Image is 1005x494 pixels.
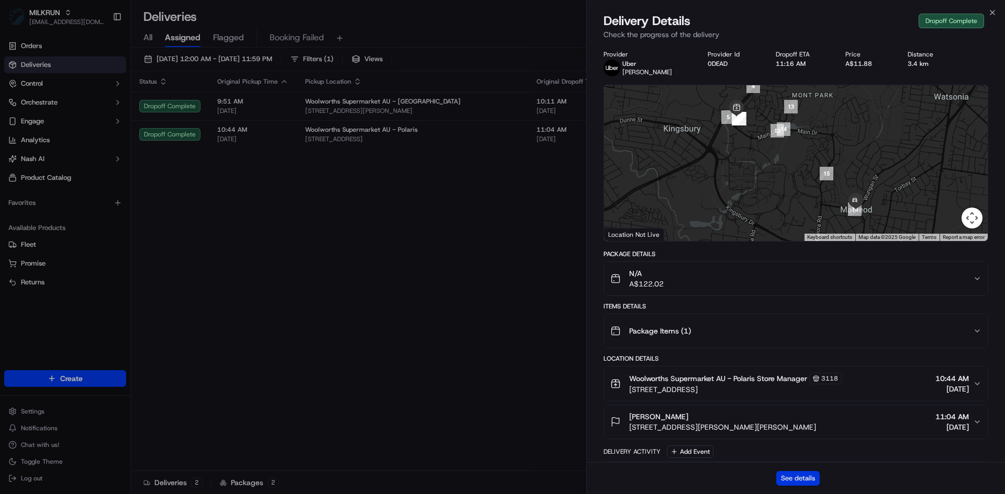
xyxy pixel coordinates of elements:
span: Delivery Details [604,13,690,29]
span: [STREET_ADDRESS] [629,384,842,395]
span: [DATE] [935,384,969,394]
a: Open this area in Google Maps (opens a new window) [607,227,641,241]
div: A$11.88 [845,60,891,68]
img: uber-new-logo.jpeg [604,60,620,76]
span: [STREET_ADDRESS][PERSON_NAME][PERSON_NAME] [629,422,816,432]
span: [PERSON_NAME] [629,411,688,422]
div: 14 [777,122,790,136]
button: See details [776,471,820,486]
div: 9 [732,112,745,125]
div: Provider Id [708,50,758,59]
span: 10:44 AM [935,373,969,384]
div: 15 [820,167,833,180]
button: [PERSON_NAME][STREET_ADDRESS][PERSON_NAME][PERSON_NAME]11:04 AM[DATE] [604,405,988,439]
img: Google [607,227,641,241]
div: 5 [721,110,735,124]
span: 11:04 AM [935,411,969,422]
div: 3.4 km [908,60,952,68]
div: Distance [908,50,952,59]
button: Package Items (1) [604,314,988,348]
div: Delivery Activity [604,447,661,456]
div: 4 [746,79,760,93]
div: Provider [604,50,691,59]
a: Report a map error [943,234,985,240]
span: 3118 [821,374,838,383]
div: Location Not Live [604,228,664,241]
button: Add Event [667,445,713,458]
div: 12 [770,124,784,137]
span: [PERSON_NAME] [622,68,672,76]
div: 13 [784,100,798,113]
a: Terms (opens in new tab) [922,234,936,240]
div: Location Details [604,354,988,363]
div: 11:16 AM [776,60,829,68]
div: 10 [732,112,746,125]
button: N/AA$122.02 [604,262,988,295]
div: 11 [733,112,746,125]
button: Woolworths Supermarket AU - Polaris Store Manager3118[STREET_ADDRESS]10:44 AM[DATE] [604,366,988,401]
span: Map data ©2025 Google [858,234,915,240]
p: Check the progress of the delivery [604,29,988,40]
span: [DATE] [935,422,969,432]
span: Woolworths Supermarket AU - Polaris Store Manager [629,373,807,384]
div: Package Details [604,250,988,258]
div: Price [845,50,891,59]
p: Uber [622,60,672,68]
button: Keyboard shortcuts [807,234,852,241]
div: Items Details [604,302,988,311]
span: Package Items ( 1 ) [629,326,691,336]
span: N/A [629,268,664,279]
div: Dropoff ETA [776,50,829,59]
button: 0DEAD [708,60,728,68]
button: Map camera controls [962,208,982,228]
span: A$122.02 [629,279,664,289]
